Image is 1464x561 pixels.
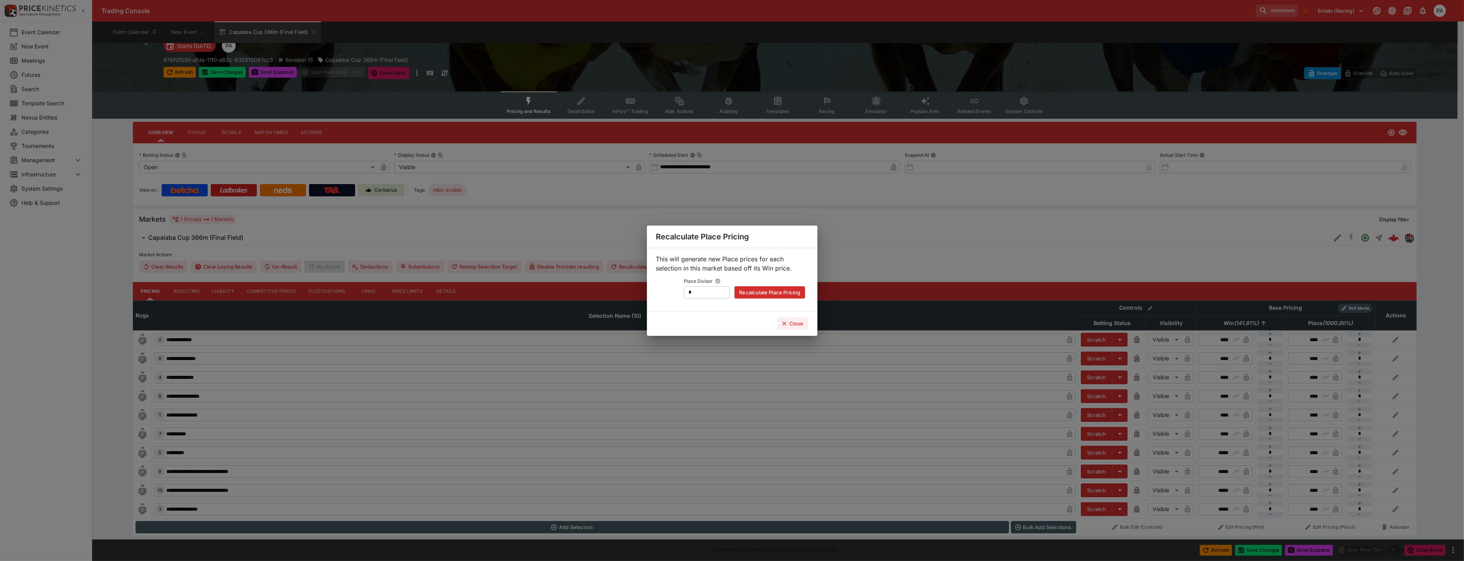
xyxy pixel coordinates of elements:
p: Place Divisor [684,278,713,286]
div: Recalculate Place Pricing [647,226,817,248]
button: Recalculate Place Pricing [734,286,805,299]
button: Close [777,317,808,330]
button: Value to divide Win prices by in order to calculate Place/Top 3 prices (Place = (Win - 1)/divisor... [713,276,723,286]
p: This will generate new Place prices for each selection in this market based off its Win price. [656,254,808,273]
